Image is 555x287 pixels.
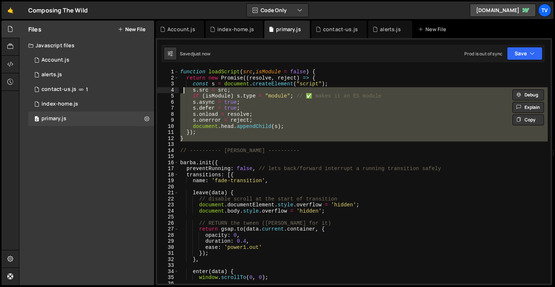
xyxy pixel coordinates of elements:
[538,4,551,17] a: TV
[157,124,179,130] div: 10
[157,81,179,87] div: 3
[157,93,179,99] div: 5
[418,26,449,33] div: New File
[247,4,308,17] button: Code Only
[157,281,179,287] div: 36
[157,262,179,269] div: 33
[380,26,400,33] div: alerts.js
[512,114,544,125] button: Copy
[323,26,358,33] div: contact-us.js
[276,26,301,33] div: primary.js
[157,148,179,154] div: 14
[118,26,145,32] button: New File
[512,102,544,113] button: Explain
[157,136,179,142] div: 12
[193,51,210,57] div: just now
[157,257,179,263] div: 32
[157,99,179,106] div: 6
[35,117,39,122] span: 0
[157,196,179,202] div: 22
[157,244,179,251] div: 30
[157,220,179,227] div: 26
[28,53,154,67] div: 15558/46990.js
[507,47,543,60] button: Save
[28,6,88,15] div: Composing The Wild
[157,172,179,178] div: 18
[157,250,179,257] div: 31
[86,87,88,92] span: 1
[157,232,179,239] div: 28
[157,75,179,81] div: 2
[464,51,503,57] div: Prod is out of sync
[28,67,154,82] div: 15558/45627.js
[157,178,179,184] div: 19
[470,4,536,17] a: [DOMAIN_NAME]
[180,51,210,57] div: Saved
[28,82,154,97] div: 15558/41560.js
[157,275,179,281] div: 35
[157,238,179,244] div: 29
[41,71,62,78] div: alerts.js
[157,69,179,75] div: 1
[28,111,154,126] div: 15558/41212.js
[157,226,179,232] div: 27
[157,129,179,136] div: 11
[41,86,76,93] div: contact-us.js
[157,160,179,166] div: 16
[19,38,154,53] div: Javascript files
[157,202,179,208] div: 23
[157,141,179,148] div: 13
[41,115,66,122] div: primary.js
[157,154,179,160] div: 15
[157,105,179,111] div: 7
[41,57,69,63] div: Account.js
[157,166,179,172] div: 17
[41,101,78,107] div: index-home.js
[157,208,179,214] div: 24
[157,190,179,196] div: 21
[157,184,179,190] div: 20
[28,97,154,111] div: 15558/41188.js
[1,1,19,19] a: 🤙
[157,214,179,220] div: 25
[157,87,179,93] div: 4
[512,89,544,100] button: Debug
[157,269,179,275] div: 34
[217,26,254,33] div: index-home.js
[157,117,179,124] div: 9
[167,26,195,33] div: Account.js
[28,25,41,33] h2: Files
[157,111,179,118] div: 8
